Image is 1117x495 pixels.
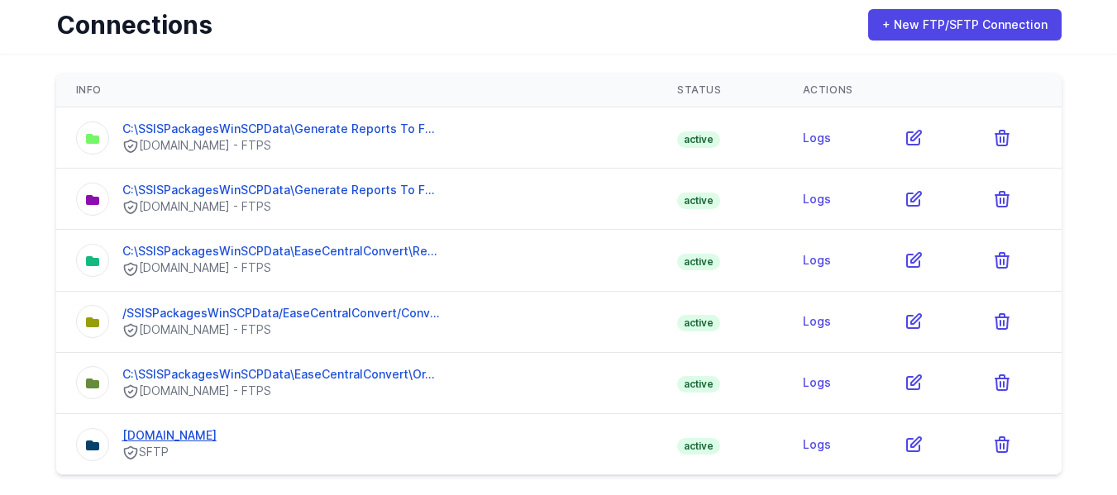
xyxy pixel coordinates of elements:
[783,74,1062,107] th: Actions
[677,376,720,393] span: active
[122,183,435,197] a: C:\SSISPackagesWinSCPData\Generate Reports To F...
[803,192,831,206] a: Logs
[677,315,720,331] span: active
[122,244,437,258] a: C:\SSISPackagesWinSCPData\EaseCentralConvert\Re...
[803,131,831,145] a: Logs
[122,428,217,442] a: [DOMAIN_NAME]
[122,383,435,400] div: [DOMAIN_NAME] - FTPS
[122,306,440,320] a: /SSISPackagesWinSCPData/EaseCentralConvert/Conv...
[122,321,440,339] div: [DOMAIN_NAME] - FTPS
[868,9,1062,40] a: + New FTP/SFTP Connection
[122,137,435,155] div: [DOMAIN_NAME] - FTPS
[803,437,831,451] a: Logs
[56,74,658,107] th: Info
[122,444,217,461] div: SFTP
[803,314,831,328] a: Logs
[677,254,720,270] span: active
[677,193,720,209] span: active
[803,253,831,267] a: Logs
[56,10,845,40] h1: Connections
[122,121,435,136] a: C:\SSISPackagesWinSCPData\Generate Reports To F...
[122,198,435,216] div: [DOMAIN_NAME] - FTPS
[122,259,437,277] div: [DOMAIN_NAME] - FTPS
[657,74,782,107] th: Status
[122,367,435,381] a: C:\SSISPackagesWinSCPData\EaseCentralConvert\Or...
[677,131,720,148] span: active
[1034,412,1097,475] iframe: Drift Widget Chat Controller
[803,375,831,389] a: Logs
[677,438,720,455] span: active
